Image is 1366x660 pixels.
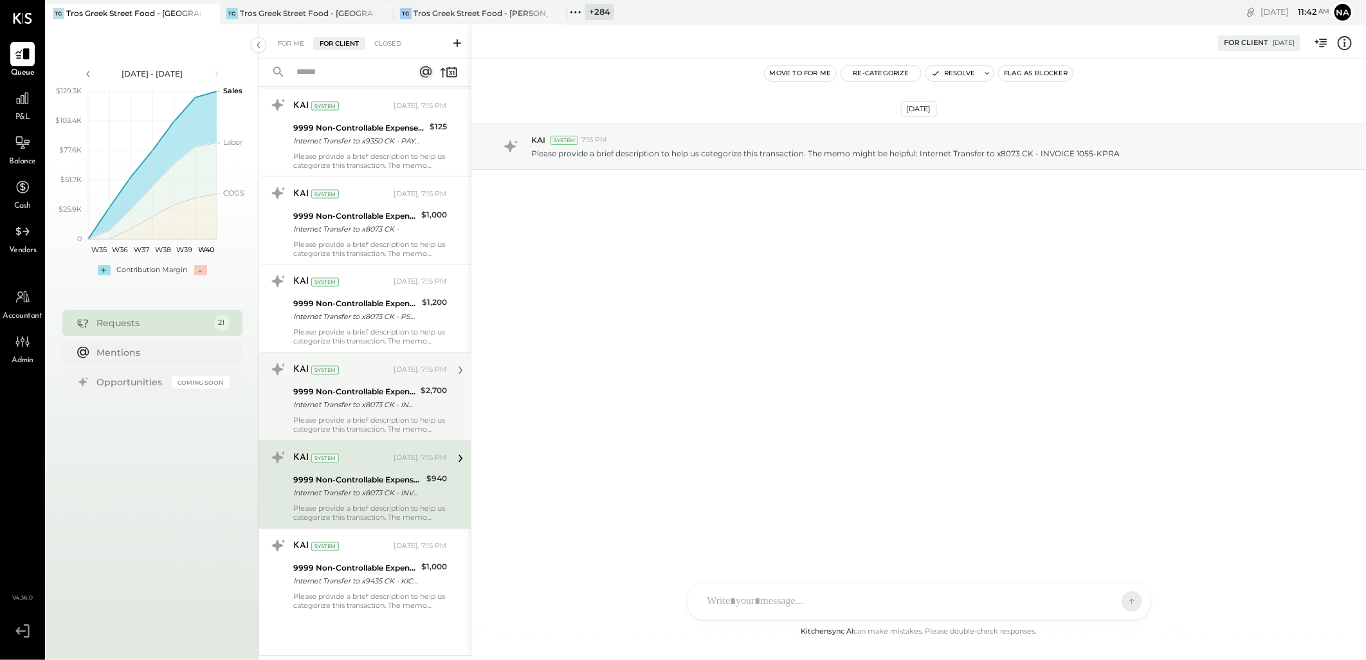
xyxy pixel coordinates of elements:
[293,452,309,465] div: KAI
[77,234,82,243] text: 0
[293,562,417,575] div: 9999 Non-Controllable Expenses:Other Income and Expenses:To Be Classified P&L
[1,42,44,79] a: Queue
[311,542,339,551] div: System
[394,454,447,464] div: [DATE], 7:15 PM
[293,276,309,289] div: KAI
[421,385,447,398] div: $2,700
[394,365,447,376] div: [DATE], 7:15 PM
[293,152,447,170] div: Please provide a brief description to help us categorize this transaction. The memo might be help...
[430,120,447,133] div: $125
[311,366,339,375] div: System
[60,175,82,184] text: $51.7K
[97,346,223,359] div: Mentions
[394,542,447,552] div: [DATE], 7:15 PM
[56,86,82,95] text: $129.3K
[999,66,1073,81] button: Flag as Blocker
[1,219,44,257] a: Vendors
[901,101,937,117] div: [DATE]
[197,245,214,254] text: W40
[414,8,548,19] div: Tros Greek Street Food - [PERSON_NAME]
[394,101,447,111] div: [DATE], 7:15 PM
[926,66,980,81] button: Resolve
[293,298,418,311] div: 9999 Non-Controllable Expenses:Other Income and Expenses:To Be Classified P&L
[293,210,417,223] div: 9999 Non-Controllable Expenses:Other Income and Expenses:To Be Classified P&L
[426,473,447,486] div: $940
[59,145,82,154] text: $77.6K
[421,561,447,574] div: $1,000
[293,364,309,377] div: KAI
[97,316,208,329] div: Requests
[293,487,423,500] div: Internet Transfer to x8073 CK - INVOICE 1055-KPRA
[311,454,339,463] div: System
[9,156,36,168] span: Balance
[91,245,106,254] text: W35
[223,138,242,147] text: Labor
[240,8,374,19] div: Tros Greek Street Food - [GEOGRAPHIC_DATA]
[293,386,417,399] div: 9999 Non-Controllable Expenses:Other Income and Expenses:To Be Classified P&L
[531,148,1120,159] p: Please provide a brief description to help us categorize this transaction. The memo might be help...
[226,8,238,19] div: TG
[12,355,33,367] span: Admin
[293,504,447,522] div: Please provide a brief description to help us categorize this transaction. The memo might be help...
[155,245,171,254] text: W38
[14,201,31,212] span: Cash
[585,4,614,20] div: + 284
[9,245,37,257] span: Vendors
[59,205,82,214] text: $25.9K
[1261,6,1329,18] div: [DATE]
[293,122,426,134] div: 9999 Non-Controllable Expenses:Other Income and Expenses:To Be Classified P&L
[172,376,230,389] div: Coming Soon
[1224,38,1268,48] div: For Client
[97,376,165,389] div: Opportunities
[841,66,921,81] button: Re-Categorize
[293,399,417,412] div: Internet Transfer to x8073 CK - INVOICE 1048
[293,188,309,201] div: KAI
[53,8,64,19] div: TG
[223,188,244,197] text: COGS
[3,311,42,322] span: Accountant
[1244,5,1257,19] div: copy link
[223,86,242,95] text: Sales
[311,190,339,199] div: System
[134,245,149,254] text: W37
[293,311,418,324] div: Internet Transfer to x8073 CK - PSEG
[55,116,82,125] text: $103.4K
[98,68,207,79] div: [DATE] - [DATE]
[194,265,207,275] div: -
[400,8,412,19] div: TG
[98,265,111,275] div: +
[1,329,44,367] a: Admin
[1333,2,1353,23] button: Na
[293,416,447,434] div: Please provide a brief description to help us categorize this transaction. The memo might be help...
[271,37,311,50] div: For Me
[293,328,447,346] div: Please provide a brief description to help us categorize this transaction. The memo might be help...
[293,592,447,610] div: Please provide a brief description to help us categorize this transaction. The memo might be help...
[311,102,339,111] div: System
[531,134,545,145] span: KAI
[293,474,423,487] div: 9999 Non-Controllable Expenses:Other Income and Expenses:To Be Classified P&L
[1,131,44,168] a: Balance
[293,540,309,553] div: KAI
[293,223,417,235] div: Internet Transfer to x8073 CK -
[293,100,309,113] div: KAI
[1,175,44,212] a: Cash
[1,285,44,322] a: Accountant
[11,68,35,79] span: Queue
[394,189,447,199] div: [DATE], 7:15 PM
[112,245,128,254] text: W36
[313,37,365,50] div: For Client
[176,245,192,254] text: W39
[293,134,426,147] div: Internet Transfer to x9350 CK - PAYMENT-LICENSE
[66,8,201,19] div: Tros Greek Street Food - [GEOGRAPHIC_DATA]
[311,278,339,287] div: System
[421,208,447,221] div: $1,000
[15,112,30,124] span: P&L
[214,315,230,331] div: 21
[422,297,447,309] div: $1,200
[1273,39,1295,48] div: [DATE]
[581,135,607,145] span: 7:15 PM
[117,265,188,275] div: Contribution Margin
[293,575,417,588] div: Internet Transfer to x9435 CK - KICK UP
[293,240,447,258] div: Please provide a brief description to help us categorize this transaction. The memo might be help...
[394,277,447,288] div: [DATE], 7:15 PM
